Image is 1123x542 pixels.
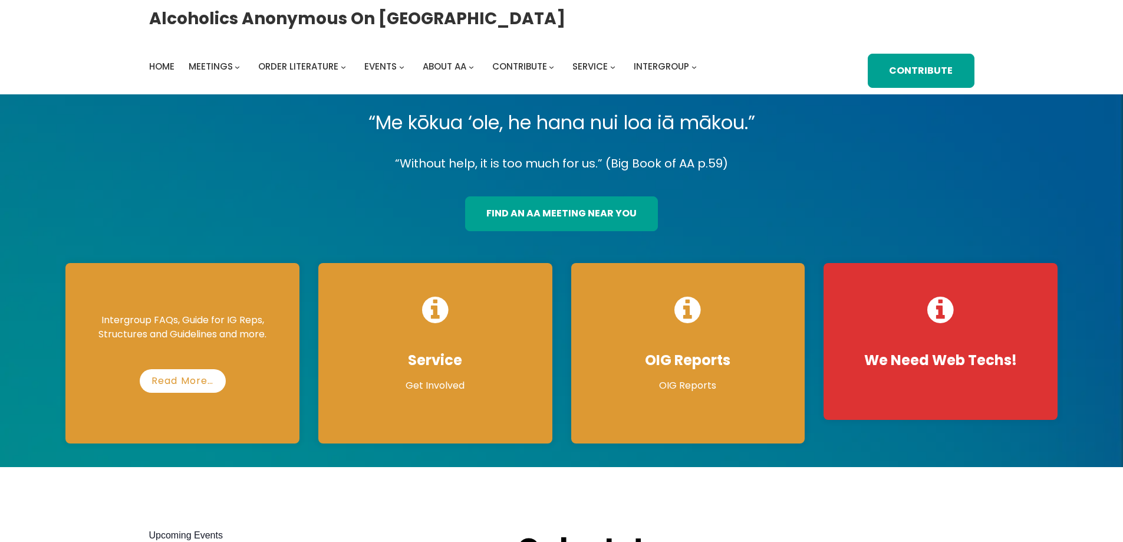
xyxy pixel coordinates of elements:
a: Read More… [140,369,226,393]
p: Intergroup FAQs, Guide for IG Reps, Structures and Guidelines and more. [77,313,288,341]
h4: Service [330,352,541,369]
button: Intergroup submenu [691,64,697,69]
p: OIG Reports [583,379,793,393]
span: Meetings [189,60,233,73]
span: Contribute [492,60,547,73]
span: Events [364,60,397,73]
span: Service [572,60,608,73]
a: Service [572,58,608,75]
span: Order Literature [258,60,338,73]
span: About AA [423,60,466,73]
p: “Without help, it is too much for us.” (Big Book of AA p.59) [56,153,1067,174]
a: Home [149,58,174,75]
span: Intergroup [634,60,689,73]
a: Contribute [868,54,974,88]
a: Alcoholics Anonymous on [GEOGRAPHIC_DATA] [149,4,565,33]
p: “Me kōkua ‘ole, he hana nui loa iā mākou.” [56,106,1067,139]
button: Order Literature submenu [341,64,346,69]
span: Home [149,60,174,73]
h4: We Need Web Techs! [835,352,1046,369]
button: Contribute submenu [549,64,554,69]
p: Get Involved [330,379,541,393]
a: About AA [423,58,466,75]
button: About AA submenu [469,64,474,69]
button: Service submenu [610,64,615,69]
a: Contribute [492,58,547,75]
a: Intergroup [634,58,689,75]
a: find an aa meeting near you [465,196,658,231]
a: Events [364,58,397,75]
h4: OIG Reports [583,352,793,369]
button: Meetings submenu [235,64,240,69]
nav: Intergroup [149,58,701,75]
a: Meetings [189,58,233,75]
button: Events submenu [399,64,404,69]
